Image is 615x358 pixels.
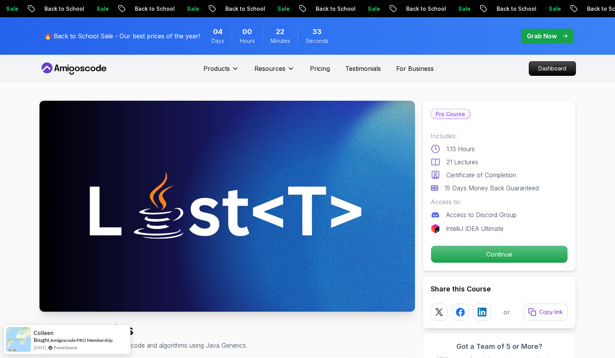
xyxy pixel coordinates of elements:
[54,344,77,351] a: ProveSource
[203,64,239,79] button: Products
[452,5,476,13] p: Sale
[446,144,475,154] p: 1.13 Hours
[240,37,255,45] span: Hours
[254,64,295,79] button: Resources
[446,224,503,233] p: IntelliJ IDEA Ultimate
[276,26,284,37] span: 22 Minutes
[503,307,510,317] p: or
[254,64,285,73] p: Resources
[490,5,542,13] p: Back to School
[34,337,49,343] span: Bought
[431,245,568,263] button: Continue
[50,337,113,343] a: Amigoscode PRO Membership
[38,5,90,13] p: Back to School
[527,31,557,41] p: Grab Now
[44,31,200,41] p: 🔥 Back to School Sale - Our best prices of the year!
[361,5,386,13] p: Sale
[271,5,295,13] p: Sale
[431,246,567,263] p: Continue
[542,5,567,13] p: Sale
[396,64,434,73] a: For Business
[431,197,568,206] p: Access to:
[90,5,115,13] p: Sale
[400,5,452,13] p: Back to School
[128,5,180,13] p: Back to School
[39,341,248,350] p: Learn to write robust, type-safe code and algorithms using Java Generics.
[306,37,328,45] span: Seconds
[39,101,415,312] img: java-generics_thumbnail
[539,308,563,316] p: Copy link
[271,37,290,45] span: Minutes
[312,26,321,37] span: 33 Seconds
[39,322,248,338] h1: Java Generics
[6,327,31,352] img: provesource social proof notification image
[203,64,230,73] p: Products
[446,170,516,180] p: Certificate of Completion
[444,183,539,193] p: 15 Days Money Back Guaranteed
[431,110,470,119] p: Pro Course
[34,344,46,351] span: [DATE]
[310,64,330,73] a: Pricing
[446,210,517,219] p: Access to Discord Group
[431,131,568,141] p: Includes:
[529,62,576,75] p: Dashboard
[431,284,568,294] h2: Share this Course
[34,330,54,336] span: Colleen
[446,157,478,167] p: 21 Lectures
[431,224,440,233] img: jetbrains logo
[242,26,252,37] span: 0 Hours
[523,304,568,320] button: Copy link
[345,64,381,73] a: Testimonials
[529,61,576,76] a: Dashboard
[309,5,361,13] p: Back to School
[180,5,205,13] p: Sale
[212,37,224,45] span: Days
[219,5,271,13] p: Back to School
[213,26,223,37] span: 4 Days
[431,341,568,352] h3: Got a Team of 5 or More?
